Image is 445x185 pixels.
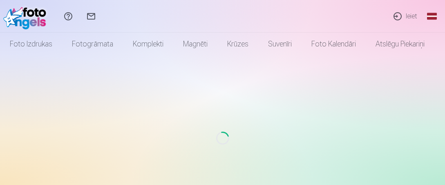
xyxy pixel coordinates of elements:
[258,33,302,55] a: Suvenīri
[366,33,434,55] a: Atslēgu piekariņi
[123,33,173,55] a: Komplekti
[302,33,366,55] a: Foto kalendāri
[173,33,217,55] a: Magnēti
[62,33,123,55] a: Fotogrāmata
[3,3,50,29] img: /v1
[217,33,258,55] a: Krūzes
